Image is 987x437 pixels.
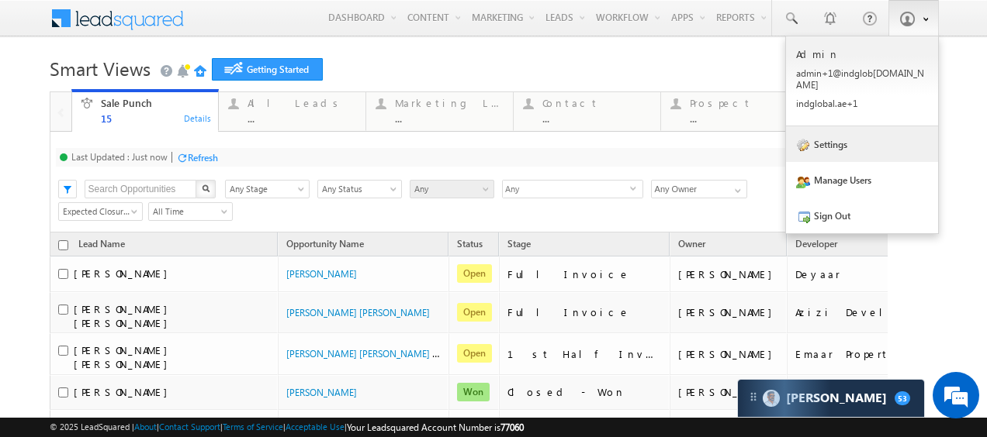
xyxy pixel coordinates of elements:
a: Any Status [317,180,402,198]
span: Lead Name [71,236,133,256]
span: 77060 [500,422,524,433]
div: Deyaar [795,267,951,281]
span: [PERSON_NAME] [PERSON_NAME] [74,343,175,370]
input: Search Opportunities [85,180,197,198]
a: Manage Users [786,162,938,198]
span: Open [457,344,492,363]
a: Opportunity Name [279,236,372,256]
div: Prospect [690,97,798,109]
a: [PERSON_NAME] [286,387,357,398]
a: Acceptable Use [286,422,345,432]
p: indgl obal. ae+1 [796,98,928,109]
span: [PERSON_NAME] [74,385,175,398]
a: Terms of Service [223,422,283,432]
a: [PERSON_NAME] [286,268,357,280]
a: All Leads... [218,92,366,131]
img: carter-drag [747,391,760,403]
div: Closed - Won [507,385,663,399]
div: Emaar Properties [795,347,951,361]
span: Open [457,264,492,283]
div: [PERSON_NAME] [678,267,780,281]
a: Any [410,180,494,198]
a: Developer [788,236,845,256]
div: Last Updated : Just now [71,151,168,163]
div: 15 [101,112,210,124]
a: Expected Closure Date [58,202,143,221]
span: Developer [795,238,837,249]
span: Smart Views [50,56,151,81]
div: Full Invoice [507,267,663,281]
a: [PERSON_NAME] [PERSON_NAME] [286,307,430,318]
span: Your Leadsquared Account Number is [347,422,524,433]
a: Getting Started [212,58,323,81]
input: Check all records [58,240,68,250]
div: ... [690,112,798,124]
div: Refresh [188,152,218,163]
a: Contact Support [159,422,220,432]
div: Marketing Leads [395,97,504,109]
span: select [630,184,642,191]
div: 1st Half Invoice [507,347,663,361]
a: [PERSON_NAME] [PERSON_NAME] - Sale Punch [286,346,483,360]
div: Majid Al Futtaim [795,385,951,399]
span: Any [410,182,489,196]
div: Azizi Developments [795,305,951,319]
span: Any Stage [226,182,304,196]
a: Settings [786,126,938,162]
span: 53 [895,391,910,405]
div: carter-dragCarter[PERSON_NAME]53 [737,379,925,418]
a: Sale Punch15Details [71,89,220,132]
a: Contact... [513,92,661,131]
div: ... [542,112,651,124]
div: [PERSON_NAME] [678,347,780,361]
span: Expected Closure Date [59,205,137,218]
span: Open [457,303,492,322]
div: [PERSON_NAME] [678,385,780,399]
p: Admin [796,47,928,60]
div: Full Invoice [507,305,663,319]
div: Details [183,111,213,125]
span: Opportunity Name [286,238,364,249]
a: Show All Items [726,181,746,196]
span: Any Status [318,182,397,196]
a: All Time [148,202,233,221]
p: admin +1@in dglob [DOMAIN_NAME] [796,67,928,91]
div: [PERSON_NAME] [678,305,780,319]
div: ... [248,112,356,124]
div: ... [395,112,504,124]
div: All Leads [248,97,356,109]
input: Type to Search [651,180,747,198]
div: Any [502,180,643,198]
div: Sale Punch [101,97,210,109]
div: Contact [542,97,651,109]
span: All Time [149,205,227,218]
a: Admin admin+1@indglob[DOMAIN_NAME] indglobal.ae+1 [786,36,938,126]
span: [PERSON_NAME] [PERSON_NAME] [74,302,175,329]
a: Any Stage [225,180,310,198]
span: Any [503,181,630,198]
img: Search [202,184,210,192]
span: Owner [678,238,705,249]
a: Prospect... [660,92,809,131]
span: © 2025 LeadSquared | | | | | [50,420,524,435]
a: About [134,422,157,432]
a: Stage [500,236,539,256]
span: [PERSON_NAME] [74,267,175,280]
a: Marketing Leads... [365,92,514,131]
a: Status [449,236,490,256]
span: Stage [507,238,531,249]
a: Sign Out [786,198,938,233]
span: Won [457,383,490,401]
